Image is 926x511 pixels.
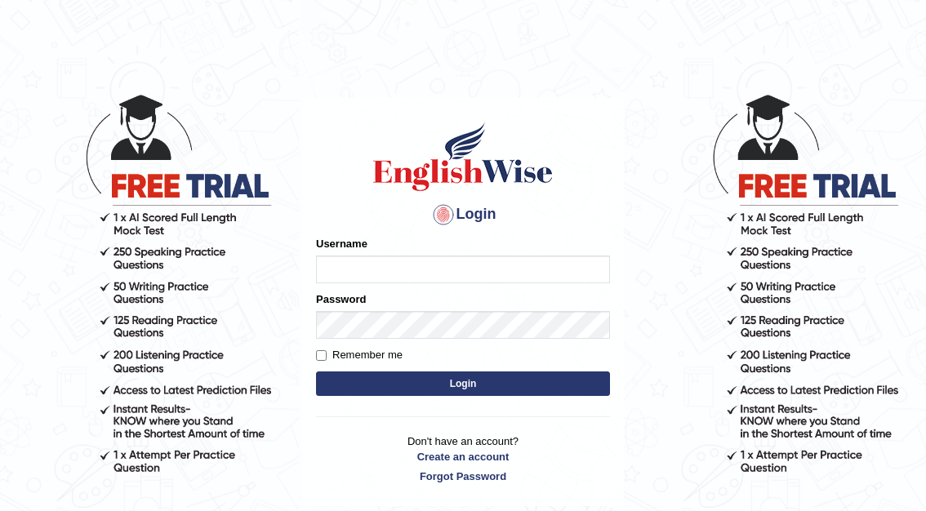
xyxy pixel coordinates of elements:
input: Remember me [316,350,327,361]
label: Remember me [316,347,403,363]
label: Username [316,236,367,251]
a: Create an account [316,449,610,464]
button: Login [316,371,610,396]
label: Password [316,291,366,307]
p: Don't have an account? [316,433,610,484]
img: Logo of English Wise sign in for intelligent practice with AI [370,120,556,193]
a: Forgot Password [316,469,610,484]
h4: Login [316,202,610,228]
